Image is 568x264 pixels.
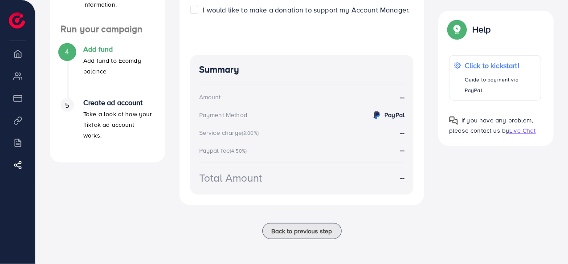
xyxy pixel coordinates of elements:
p: Help [472,24,491,35]
img: Popup guide [449,21,465,37]
strong: -- [400,92,405,102]
p: Take a look at how your TikTok ad account works. [83,109,155,141]
strong: PayPal [384,110,405,119]
p: Click to kickstart! [465,60,536,71]
h4: Add fund [83,45,155,53]
li: Create ad account [50,98,165,152]
span: I would like to make a donation to support my Account Manager. [203,5,410,15]
strong: -- [400,128,405,138]
small: (4.50%) [230,147,247,154]
div: Amount [199,93,221,102]
button: Back to previous step [262,223,342,239]
h4: Run your campaign [50,24,165,35]
h4: Summary [199,64,405,75]
span: Live Chat [509,126,535,135]
strong: -- [400,173,405,183]
div: Paypal fee [199,146,250,155]
p: Add fund to Ecomdy balance [83,55,155,77]
img: Popup guide [449,116,458,125]
small: (3.00%) [242,130,259,137]
div: Total Amount [199,170,262,186]
span: If you have any problem, please contact us by [449,116,533,135]
li: Add fund [50,45,165,98]
p: Guide to payment via PayPal [465,74,536,96]
img: logo [9,12,25,28]
iframe: Chat [530,224,561,257]
h4: Create ad account [83,98,155,107]
img: credit [372,110,382,121]
strong: -- [400,145,405,155]
span: Back to previous step [272,227,332,236]
div: Service charge [199,128,262,137]
div: Payment Method [199,110,247,119]
span: 5 [65,100,69,110]
span: 4 [65,47,69,57]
